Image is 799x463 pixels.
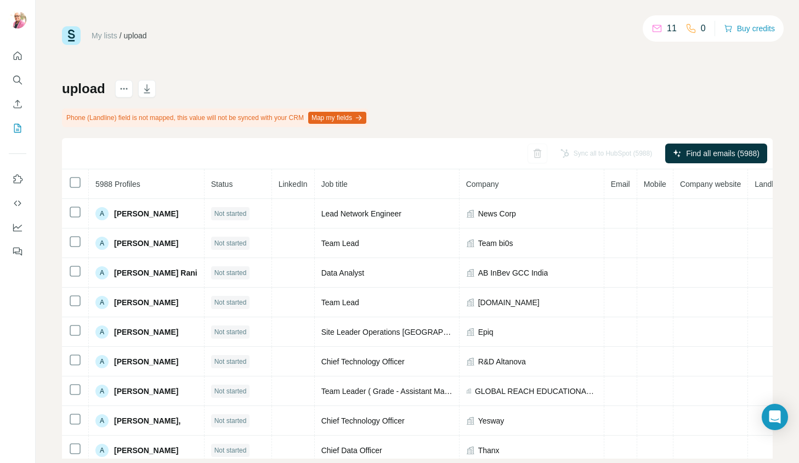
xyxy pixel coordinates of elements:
[644,180,666,188] span: Mobile
[665,144,767,163] button: Find all emails (5988)
[478,445,500,456] span: Thanx
[95,207,109,220] div: A
[95,180,140,188] span: 5988 Profiles
[114,238,178,249] span: [PERSON_NAME]
[321,239,359,248] span: Team Lead
[478,415,505,426] span: Yesway
[214,298,247,307] span: Not started
[114,445,178,456] span: [PERSON_NAME]
[321,387,467,396] span: Team Leader ( Grade - Assistant Manager)
[62,108,369,127] div: Phone (Landline) field is not mapped, this value will not be synced with your CRM
[62,80,105,98] h1: upload
[211,180,233,188] span: Status
[95,266,109,279] div: A
[214,445,247,455] span: Not started
[95,385,109,398] div: A
[321,416,405,425] span: Chief Technology Officer
[115,80,133,98] button: actions
[114,327,178,338] span: [PERSON_NAME]
[214,416,247,426] span: Not started
[478,356,526,367] span: R&D Altanova
[124,30,147,41] div: upload
[321,268,365,277] span: Data Analyst
[214,386,247,396] span: Not started
[214,327,247,337] span: Not started
[680,180,741,188] span: Company website
[701,22,706,35] p: 0
[114,267,197,278] span: [PERSON_NAME] Rani
[321,298,359,307] span: Team Lead
[478,208,516,219] span: News Corp
[114,208,178,219] span: [PERSON_NAME]
[321,446,382,455] span: Chief Data Officer
[9,94,26,114] button: Enrich CSV
[686,148,760,159] span: Find all emails (5988)
[755,180,784,188] span: Landline
[475,386,597,397] span: GLOBAL REACH EDUCATIONAL CONSULTANTS LTD
[321,328,703,336] span: Site Leader Operations [GEOGRAPHIC_DATA] | Director - Client Services (eDiscovery), [GEOGRAPHIC_D...
[92,31,117,40] a: My lists
[478,327,494,338] span: Epiq
[95,355,109,368] div: A
[279,180,308,188] span: LinkedIn
[466,180,499,188] span: Company
[214,357,247,367] span: Not started
[9,46,26,66] button: Quick start
[9,118,26,138] button: My lists
[214,268,247,278] span: Not started
[762,404,788,430] div: Open Intercom Messenger
[478,267,548,278] span: AB InBev GCC India
[114,297,178,308] span: [PERSON_NAME]
[114,356,178,367] span: [PERSON_NAME]
[95,444,109,457] div: A
[9,169,26,189] button: Use Surfe on LinkedIn
[667,22,677,35] p: 11
[95,325,109,339] div: A
[724,21,775,36] button: Buy credits
[214,238,247,248] span: Not started
[114,415,180,426] span: [PERSON_NAME],
[9,218,26,237] button: Dashboard
[321,180,348,188] span: Job title
[9,70,26,90] button: Search
[95,414,109,427] div: A
[611,180,630,188] span: Email
[478,238,513,249] span: Team bi0s
[9,11,26,28] img: Avatar
[308,112,366,124] button: Map my fields
[321,357,405,366] span: Chief Technology Officer
[114,386,178,397] span: [PERSON_NAME]
[62,26,81,45] img: Surfe Logo
[9,193,26,213] button: Use Surfe API
[321,209,401,218] span: Lead Network Engineer
[120,30,122,41] li: /
[478,297,540,308] span: [DOMAIN_NAME]
[95,237,109,250] div: A
[214,209,247,219] span: Not started
[95,296,109,309] div: A
[9,242,26,261] button: Feedback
